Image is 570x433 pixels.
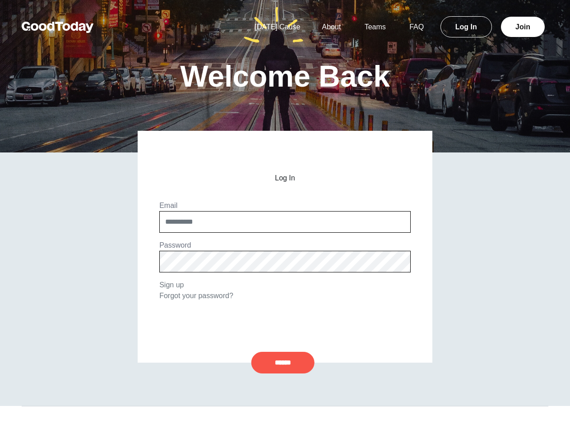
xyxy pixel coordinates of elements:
[354,23,397,31] a: Teams
[501,17,545,37] a: Join
[440,16,492,37] a: Log In
[244,23,311,31] a: [DATE] Cause
[180,61,390,91] h1: Welcome Back
[22,22,94,33] img: GoodToday
[399,23,435,31] a: FAQ
[159,202,177,209] label: Email
[159,292,233,299] a: Forgot your password?
[159,174,411,182] h2: Log In
[311,23,352,31] a: About
[159,281,184,289] a: Sign up
[159,241,191,249] label: Password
